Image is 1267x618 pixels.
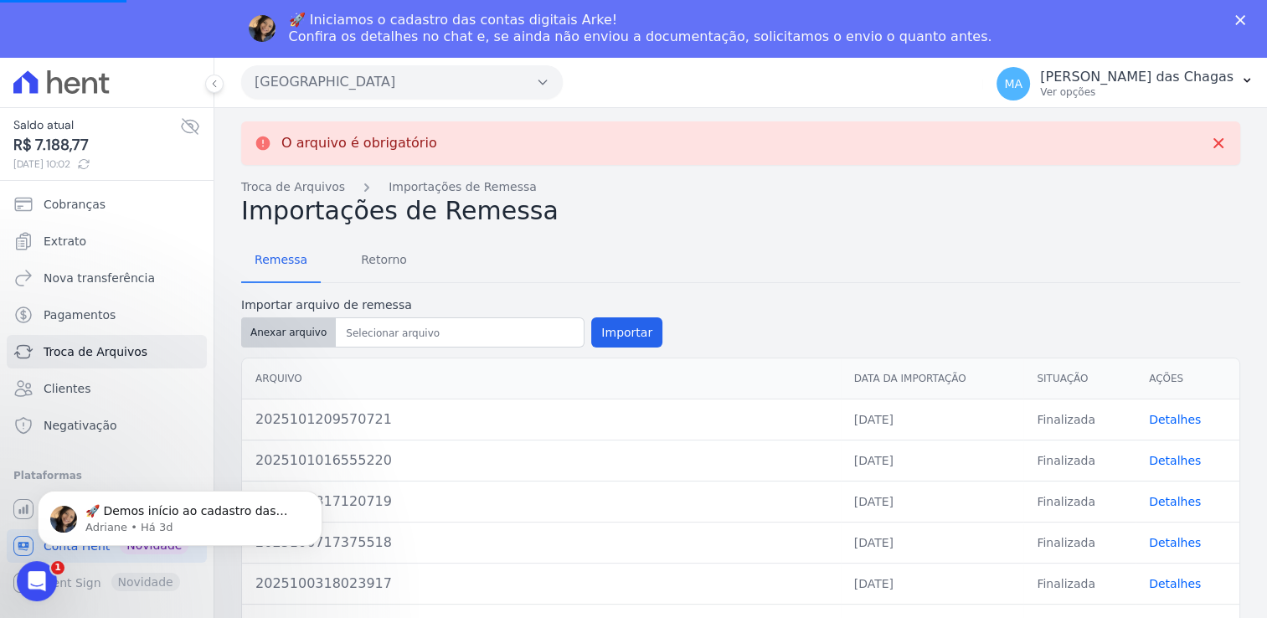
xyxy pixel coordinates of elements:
[255,409,827,430] div: 2025101209570721
[241,196,1240,226] h2: Importações de Remessa
[841,481,1024,522] td: [DATE]
[983,60,1267,107] button: MA [PERSON_NAME] das Chagas Ver opções
[7,224,207,258] a: Extrato
[13,157,180,172] span: [DATE] 10:02
[841,563,1024,604] td: [DATE]
[245,243,317,276] span: Remessa
[841,522,1024,563] td: [DATE]
[255,492,827,512] div: 2025100817120719
[241,317,336,348] button: Anexar arquivo
[1149,495,1201,508] a: Detalhes
[73,64,289,80] p: Message from Adriane, sent Há 3d
[241,178,345,196] a: Troca de Arquivos
[1004,78,1022,90] span: MA
[255,574,827,594] div: 2025100318023917
[348,239,420,283] a: Retorno
[241,296,662,314] label: Importar arquivo de remessa
[44,343,147,360] span: Troca de Arquivos
[1235,15,1252,25] div: Fechar
[17,561,57,601] iframe: Intercom live chat
[1149,413,1201,426] a: Detalhes
[7,372,207,405] a: Clientes
[44,380,90,397] span: Clientes
[44,196,106,213] span: Cobranças
[351,243,417,276] span: Retorno
[1149,536,1201,549] a: Detalhes
[44,417,117,434] span: Negativação
[1023,440,1136,481] td: Finalizada
[591,317,662,348] button: Importar
[389,178,537,196] a: Importações de Remessa
[1040,85,1234,99] p: Ver opções
[13,134,180,157] span: R$ 7.188,77
[7,409,207,442] a: Negativação
[1023,563,1136,604] td: Finalizada
[841,358,1024,399] th: Data da Importação
[51,561,64,574] span: 1
[841,399,1024,440] td: [DATE]
[1023,399,1136,440] td: Finalizada
[249,15,276,42] img: Profile image for Adriane
[7,335,207,368] a: Troca de Arquivos
[1023,522,1136,563] td: Finalizada
[1149,454,1201,467] a: Detalhes
[7,261,207,295] a: Nova transferência
[13,456,348,573] iframe: Intercom notifications mensagem
[255,451,827,471] div: 2025101016555220
[1023,358,1136,399] th: Situação
[7,529,207,563] a: Conta Hent Novidade
[841,440,1024,481] td: [DATE]
[1023,481,1136,522] td: Finalizada
[1040,69,1234,85] p: [PERSON_NAME] das Chagas
[241,239,321,283] a: Remessa
[7,188,207,221] a: Cobranças
[281,135,437,152] p: O arquivo é obrigatório
[242,358,841,399] th: Arquivo
[241,178,1240,196] nav: Breadcrumb
[241,65,563,99] button: [GEOGRAPHIC_DATA]
[339,323,580,343] input: Selecionar arquivo
[73,49,286,395] span: 🚀 Demos início ao cadastro das Contas Digitais Arke! Iniciamos a abertura para clientes do modelo...
[44,306,116,323] span: Pagamentos
[7,298,207,332] a: Pagamentos
[44,270,155,286] span: Nova transferência
[255,533,827,553] div: 2025100717375518
[1136,358,1239,399] th: Ações
[1149,577,1201,590] a: Detalhes
[13,188,200,600] nav: Sidebar
[7,492,207,526] a: Recebíveis
[13,116,180,134] span: Saldo atual
[44,233,86,250] span: Extrato
[289,12,992,45] div: 🚀 Iniciamos o cadastro das contas digitais Arke! Confira os detalhes no chat e, se ainda não envi...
